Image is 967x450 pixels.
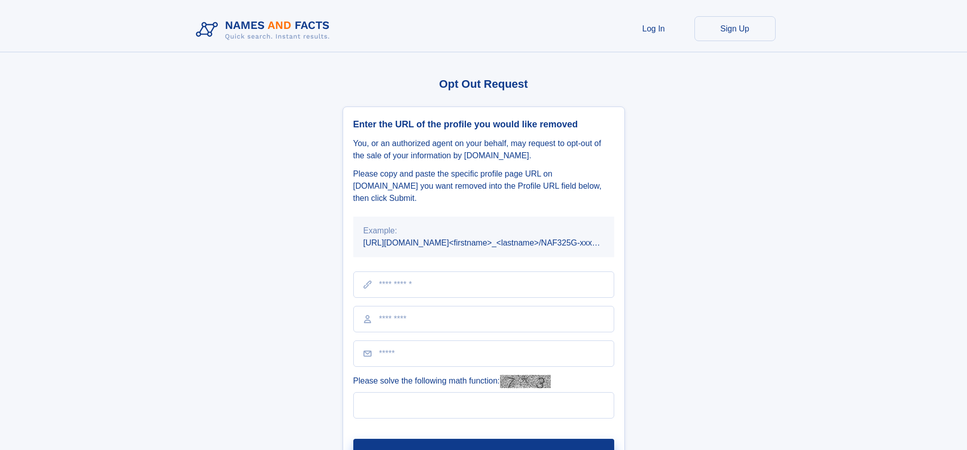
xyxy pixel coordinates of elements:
a: Log In [613,16,694,41]
small: [URL][DOMAIN_NAME]<firstname>_<lastname>/NAF325G-xxxxxxxx [363,238,613,247]
div: Please copy and paste the specific profile page URL on [DOMAIN_NAME] you want removed into the Pr... [353,168,614,204]
img: Logo Names and Facts [192,16,338,44]
label: Please solve the following math function: [353,375,551,388]
div: Opt Out Request [343,78,625,90]
div: You, or an authorized agent on your behalf, may request to opt-out of the sale of your informatio... [353,137,614,162]
a: Sign Up [694,16,776,41]
div: Example: [363,225,604,237]
div: Enter the URL of the profile you would like removed [353,119,614,130]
